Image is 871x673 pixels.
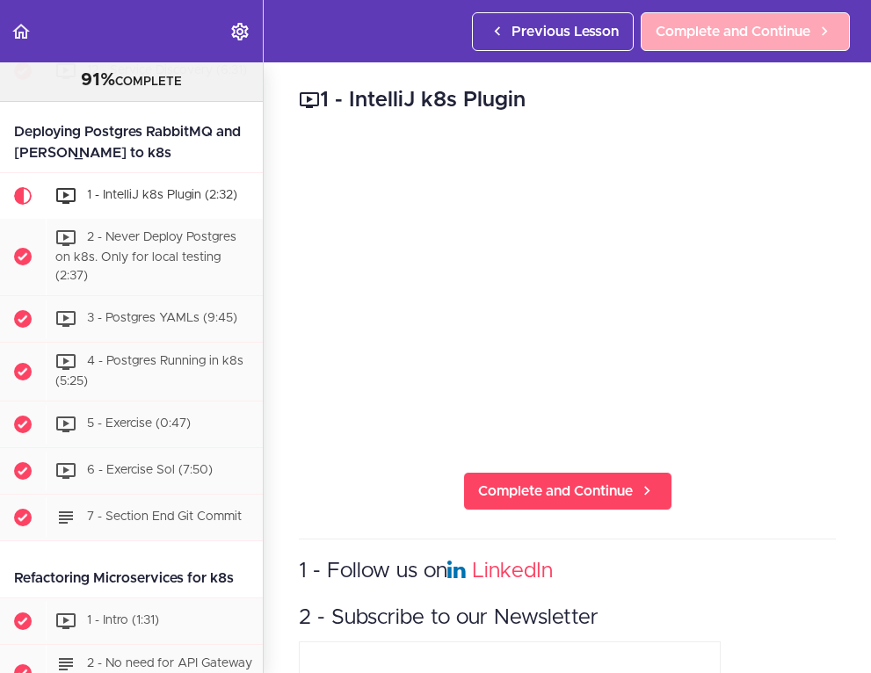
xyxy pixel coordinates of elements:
a: Complete and Continue [463,472,672,510]
h3: 2 - Subscribe to our Newsletter [299,604,836,633]
span: Previous Lesson [512,21,619,42]
span: 3 - Postgres YAMLs (9:45) [87,312,237,324]
a: Previous Lesson [472,12,634,51]
h3: 1 - Follow us on [299,557,836,586]
svg: Settings Menu [229,21,250,42]
span: 2 - Never Deploy Postgres on k8s. Only for local testing (2:37) [55,231,236,282]
span: Complete and Continue [656,21,810,42]
span: 4 - Postgres Running in k8s (5:25) [55,355,243,387]
span: 6 - Exercise Sol (7:50) [87,464,213,476]
h2: 1 - IntelliJ k8s Plugin [299,85,836,115]
span: 1 - IntelliJ k8s Plugin (2:32) [87,189,237,201]
a: LinkedIn [472,561,553,582]
span: 5 - Exercise (0:47) [87,417,191,430]
svg: Back to course curriculum [11,21,32,42]
span: 7 - Section End Git Commit [87,510,242,523]
span: 1 - Intro (1:31) [87,614,159,626]
span: Complete and Continue [478,481,633,502]
div: COMPLETE [22,69,241,92]
a: Complete and Continue [641,12,850,51]
iframe: Video Player [299,141,836,444]
span: 91% [81,71,115,89]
